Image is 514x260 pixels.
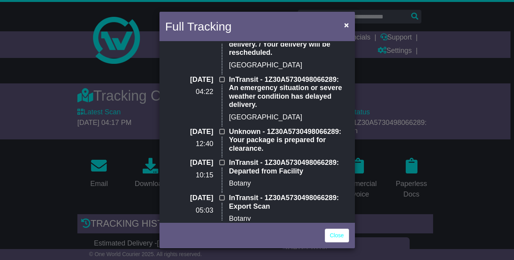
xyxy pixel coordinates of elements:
p: [DATE] [165,128,213,136]
p: InTransit - 1Z30A5730498066289: Export Scan [229,194,349,211]
p: Unknown - 1Z30A5730498066289: Your package is prepared for clearance. [229,128,349,153]
button: Close [340,17,353,33]
p: Botany [229,179,349,188]
p: [DATE] [165,159,213,167]
p: [GEOGRAPHIC_DATA] [229,113,349,122]
p: Botany [229,215,349,223]
p: InTransit - 1Z30A5730498066289: An emergency situation or severe weather condition has delayed de... [229,76,349,109]
p: 12:40 [165,140,213,148]
p: 04:22 [165,88,213,96]
p: 05:03 [165,206,213,215]
p: [GEOGRAPHIC_DATA] [229,61,349,70]
p: InTransit - 1Z30A5730498066289: Departed from Facility [229,159,349,175]
p: [DATE] [165,194,213,202]
h4: Full Tracking [165,18,232,35]
span: × [344,20,349,29]
a: Close [325,229,349,242]
p: 10:15 [165,171,213,180]
p: [DATE] [165,76,213,84]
